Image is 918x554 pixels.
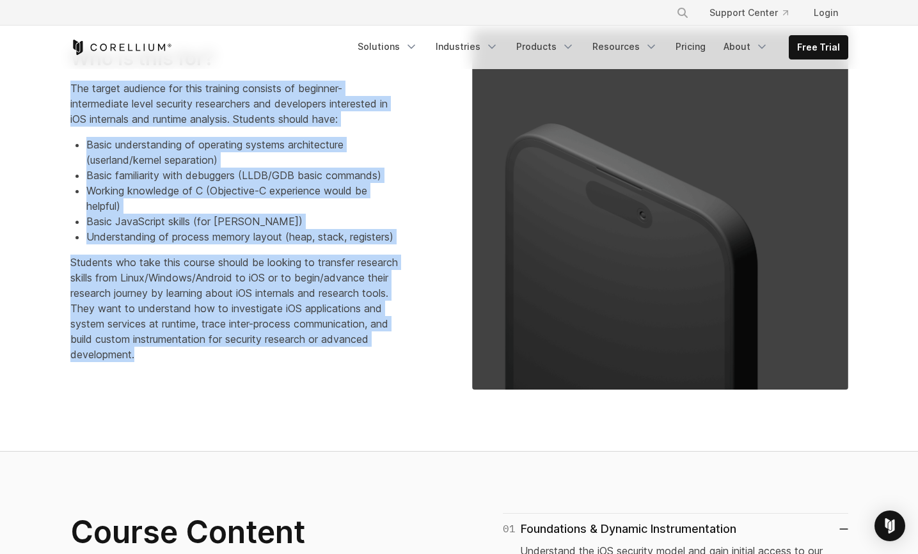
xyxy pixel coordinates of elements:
[70,513,398,551] h2: Course Content
[350,35,425,58] a: Solutions
[86,229,398,244] li: Understanding of process memory layout (heap, stack, registers)
[803,1,848,24] a: Login
[86,137,398,168] li: Basic understanding of operating systems architecture (userland/kernel separation)
[70,40,172,55] a: Corellium Home
[716,35,776,58] a: About
[70,255,398,362] p: Students who take this course should be looking to transfer research skills from Linux/Windows/An...
[86,214,398,229] li: Basic JavaScript skills (for [PERSON_NAME])
[509,35,582,58] a: Products
[70,81,398,127] p: The target audience for this training consists of beginner-intermediate level security researcher...
[699,1,798,24] a: Support Center
[503,520,848,538] a: 01Foundations & Dynamic Instrumentation
[86,183,398,214] li: Working knowledge of C (Objective-C experience would be helpful)
[503,520,516,538] span: 01
[472,29,848,390] img: Corellium_iPhone14_Angle_700_square
[789,36,848,59] a: Free Trial
[86,168,398,183] li: Basic familiarity with debuggers (LLDB/GDB basic commands)
[874,510,905,541] div: Open Intercom Messenger
[661,1,848,24] div: Navigation Menu
[350,35,848,59] div: Navigation Menu
[503,520,736,538] div: Foundations & Dynamic Instrumentation
[428,35,506,58] a: Industries
[671,1,694,24] button: Search
[585,35,665,58] a: Resources
[668,35,713,58] a: Pricing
